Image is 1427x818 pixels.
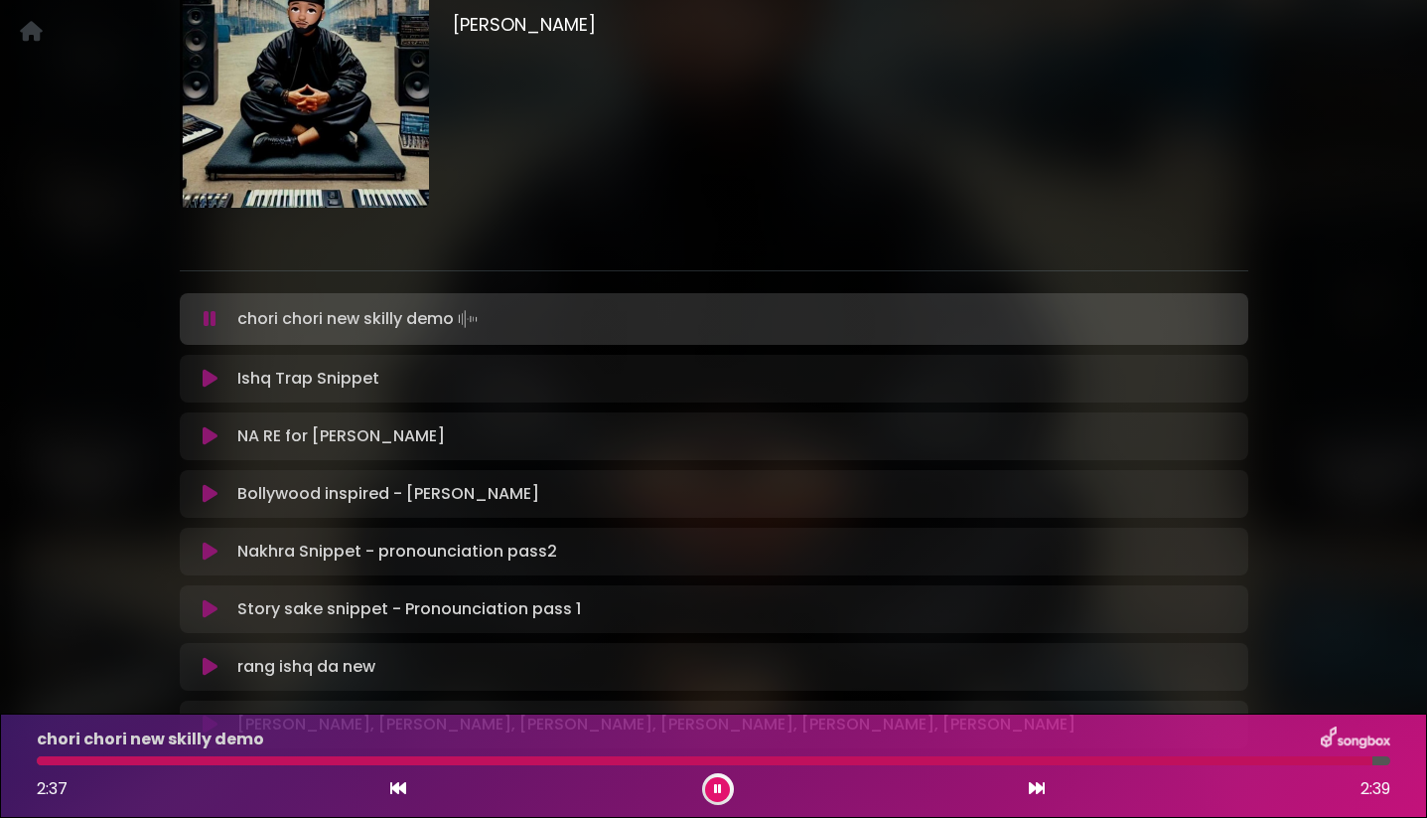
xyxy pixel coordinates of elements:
[454,305,482,333] img: waveform4.gif
[1321,727,1390,752] img: songbox-logo-white.png
[237,655,375,679] p: rang ishq da new
[237,367,379,391] p: Ishq Trap Snippet
[237,305,482,333] p: chori chori new skilly demo
[1360,777,1390,801] span: 2:39
[237,482,539,506] p: Bollywood inspired - [PERSON_NAME]
[237,597,581,621] p: Story sake snippet - Pronounciation pass 1
[237,540,557,564] p: Nakhra Snippet - pronounciation pass2
[453,14,1248,36] h3: [PERSON_NAME]
[237,424,445,448] p: NA RE for [PERSON_NAME]
[37,728,264,751] p: chori chori new skilly demo
[37,777,68,800] span: 2:37
[237,713,1075,736] p: [PERSON_NAME], [PERSON_NAME], [PERSON_NAME], [PERSON_NAME], [PERSON_NAME], [PERSON_NAME]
